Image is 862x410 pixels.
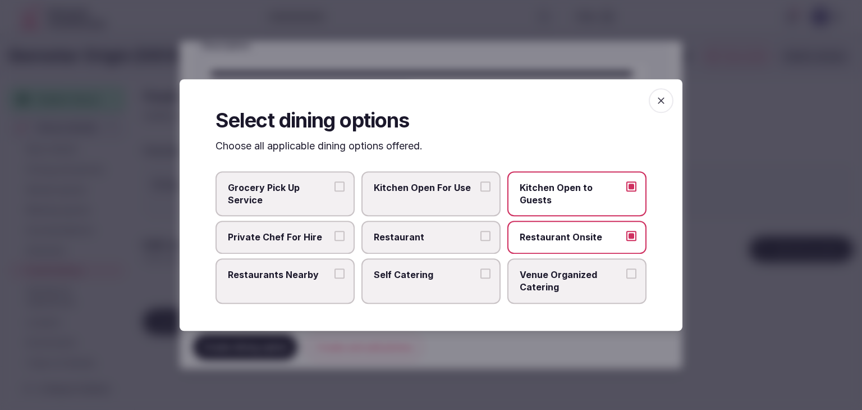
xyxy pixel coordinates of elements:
[480,268,490,279] button: Self Catering
[334,181,345,192] button: Grocery Pick Up Service
[228,231,331,244] span: Private Chef For Hire
[374,231,477,244] span: Restaurant
[374,181,477,194] span: Kitchen Open For Use
[334,231,345,242] button: Private Chef For Hire
[228,181,331,207] span: Grocery Pick Up Service
[334,268,345,279] button: Restaurants Nearby
[626,231,636,242] button: Restaurant Onsite
[228,268,331,281] span: Restaurants Nearby
[374,268,477,281] span: Self Catering
[520,181,623,207] span: Kitchen Open to Guests
[626,268,636,279] button: Venue Organized Catering
[215,106,646,134] h2: Select dining options
[520,231,623,244] span: Restaurant Onsite
[520,268,623,294] span: Venue Organized Catering
[626,181,636,192] button: Kitchen Open to Guests
[215,139,646,153] p: Choose all applicable dining options offered.
[480,181,490,192] button: Kitchen Open For Use
[480,231,490,242] button: Restaurant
